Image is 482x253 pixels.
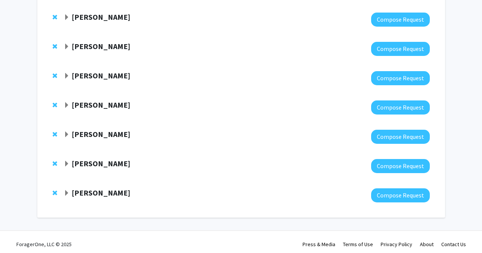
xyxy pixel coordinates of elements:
[371,159,430,173] button: Compose Request to Wen-Jun Gao
[381,241,412,248] a: Privacy Policy
[64,190,70,196] span: Expand Elias Spiliotis Bookmark
[53,14,57,20] span: Remove Ramesh Raghupathi from bookmarks
[64,102,70,108] span: Expand Eishi Noguchi Bookmark
[72,12,130,22] strong: [PERSON_NAME]
[6,219,32,247] iframe: Chat
[53,161,57,167] span: Remove Wen-Jun Gao from bookmarks
[64,14,70,21] span: Expand Ramesh Raghupathi Bookmark
[441,241,466,248] a: Contact Us
[72,159,130,168] strong: [PERSON_NAME]
[72,100,130,110] strong: [PERSON_NAME]
[64,73,70,79] span: Expand Felice Elefant Bookmark
[72,71,130,80] strong: [PERSON_NAME]
[64,161,70,167] span: Expand Wen-Jun Gao Bookmark
[72,188,130,197] strong: [PERSON_NAME]
[72,129,130,139] strong: [PERSON_NAME]
[53,73,57,79] span: Remove Felice Elefant from bookmarks
[343,241,373,248] a: Terms of Use
[371,13,430,27] button: Compose Request to Ramesh Raghupathi
[64,44,70,50] span: Expand Ben Binder-Markey Bookmark
[53,131,57,137] span: Remove Vikas Bhandawat from bookmarks
[303,241,335,248] a: Press & Media
[371,42,430,56] button: Compose Request to Ben Binder-Markey
[371,130,430,144] button: Compose Request to Vikas Bhandawat
[371,188,430,202] button: Compose Request to Elias Spiliotis
[53,43,57,49] span: Remove Ben Binder-Markey from bookmarks
[371,100,430,115] button: Compose Request to Eishi Noguchi
[53,190,57,196] span: Remove Elias Spiliotis from bookmarks
[64,132,70,138] span: Expand Vikas Bhandawat Bookmark
[72,41,130,51] strong: [PERSON_NAME]
[53,102,57,108] span: Remove Eishi Noguchi from bookmarks
[371,71,430,85] button: Compose Request to Felice Elefant
[420,241,434,248] a: About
